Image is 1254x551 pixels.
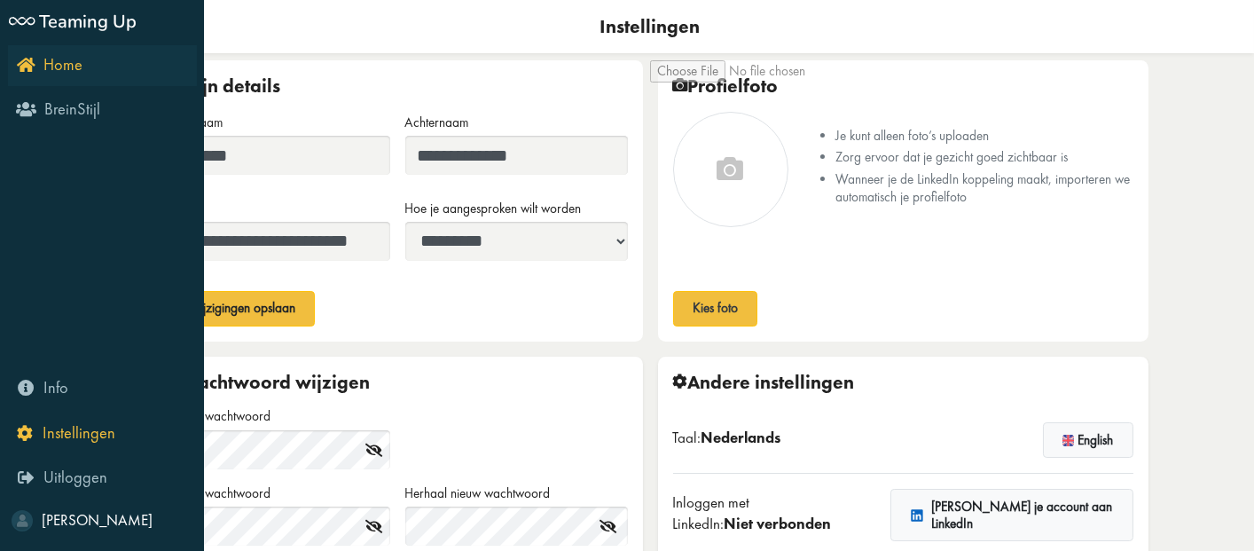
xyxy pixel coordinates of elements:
[42,510,153,530] span: [PERSON_NAME]
[168,291,316,327] button: Wijzigingen opslaan
[168,75,628,97] div: Mijn details
[43,467,107,488] span: Uitloggen
[44,98,100,120] span: BreinStijl
[43,377,68,398] span: Info
[8,90,197,130] a: BreinStijl
[1062,435,1074,446] img: flag-en.svg
[168,372,628,393] div: Wachtwoord wijzigen
[405,200,582,218] label: Hoe je aangesproken wilt worden
[8,458,197,499] a: Uitloggen
[8,413,197,453] a: Instellingen
[405,484,628,503] label: Herhaal nieuw wachtwoord
[673,372,1133,393] div: Andere instellingen
[8,368,197,409] a: Info
[39,8,137,32] span: Teaming Up
[405,114,469,132] label: Achternaam
[890,489,1133,541] a: [PERSON_NAME] je account aan LinkedIn
[673,428,781,449] div: Taal:
[8,45,197,86] a: Home
[910,508,924,523] img: linkedin.svg
[725,514,832,533] span: Niet verbonden
[673,492,875,535] div: Inloggen met LinkedIn:
[43,422,115,444] span: Instellingen
[168,484,390,503] label: Nieuw wachtwoord
[701,428,781,447] span: Nederlands
[43,54,82,75] span: Home
[1043,422,1133,458] button: English
[168,407,390,426] label: Huidig ​​wachtwoord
